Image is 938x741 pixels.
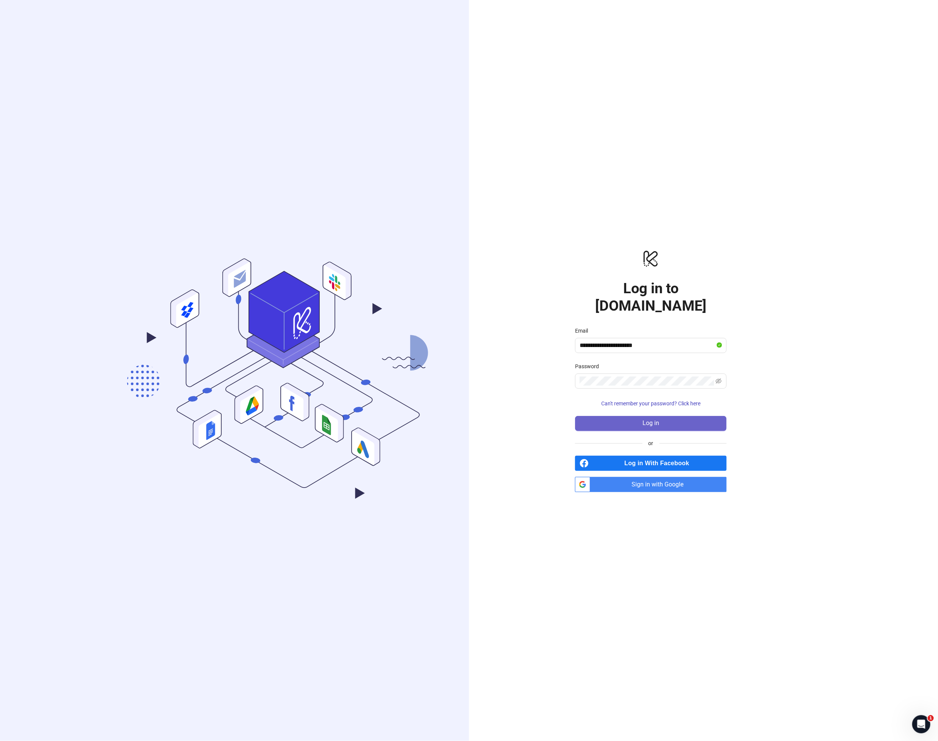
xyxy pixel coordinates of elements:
label: Password [575,362,604,370]
h1: Log in to [DOMAIN_NAME] [575,280,727,314]
iframe: Intercom live chat [912,715,930,733]
span: Log in With Facebook [592,456,727,471]
span: Sign in with Google [593,477,727,492]
a: Can't remember your password? Click here [575,400,727,406]
span: or [643,439,660,447]
span: Can't remember your password? Click here [601,400,700,406]
button: Log in [575,416,727,431]
input: Password [580,377,714,386]
button: Can't remember your password? Click here [575,398,727,410]
span: Log in [643,420,659,427]
span: eye-invisible [716,378,722,384]
label: Email [575,327,593,335]
a: Log in With Facebook [575,456,727,471]
a: Sign in with Google [575,477,727,492]
span: 1 [928,715,934,721]
input: Email [580,341,715,350]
